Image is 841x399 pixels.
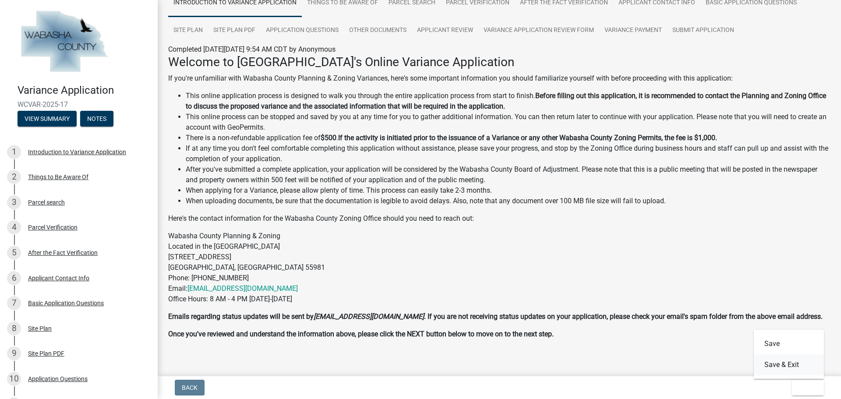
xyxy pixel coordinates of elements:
[186,133,830,143] li: There is a non-refundable application fee of .
[478,17,599,45] a: Variance Application Review Form
[18,111,77,127] button: View Summary
[28,376,88,382] div: Application Questions
[168,312,314,321] strong: Emails regarding status updates will be sent by
[18,100,140,109] span: WCVAR-2025-17
[18,9,110,75] img: Wabasha County, Minnesota
[28,350,64,357] div: Site Plan PDF
[80,111,113,127] button: Notes
[7,372,21,386] div: 10
[792,380,824,395] button: Exit
[168,45,336,53] span: Completed [DATE][DATE] 9:54 AM CDT by Anonymous
[7,220,21,234] div: 4
[175,380,205,395] button: Back
[186,164,830,185] li: After you've submitted a complete application, your application will be considered by the Wabasha...
[186,92,826,110] strong: Before filling out this application, it is recommended to contact the Planning and Zoning Office ...
[208,17,261,45] a: Site Plan PDF
[261,17,344,45] a: Application Questions
[28,149,126,155] div: Introduction to Variance Application
[168,17,208,45] a: Site Plan
[187,284,298,293] a: [EMAIL_ADDRESS][DOMAIN_NAME]
[186,143,830,164] li: If at any time you don't feel comfortable completing this application without assistance, please ...
[168,330,554,338] strong: Once you've reviewed and understand the information above, please click the NEXT button below to ...
[168,73,830,84] p: If you're unfamiliar with Wabasha County Planning & Zoning Variances, here's some important infor...
[754,354,824,375] button: Save & Exit
[186,91,830,112] li: This online application process is designed to walk you through the entire application process fr...
[321,134,336,142] strong: $500
[7,246,21,260] div: 5
[28,174,88,180] div: Things to Be Aware Of
[754,330,824,379] div: Exit
[28,325,52,332] div: Site Plan
[80,116,113,123] wm-modal-confirm: Notes
[7,346,21,360] div: 9
[338,134,717,142] strong: If the activity is initiated prior to the issuance of a Variance or any other Wabasha County Zoni...
[412,17,478,45] a: Applicant Review
[667,17,739,45] a: Submit Application
[7,195,21,209] div: 3
[28,199,65,205] div: Parcel search
[168,213,830,224] p: Here's the contact information for the Wabasha County Zoning Office should you need to reach out:
[754,333,824,354] button: Save
[424,312,823,321] strong: . If you are not receiving status updates on your application, please check your email's spam fol...
[28,250,98,256] div: After the Fact Verification
[799,384,812,391] span: Exit
[28,300,104,306] div: Basic Application Questions
[186,185,830,196] li: When applying for a Variance, please allow plenty of time. This process can easily take 2-3 months.
[7,145,21,159] div: 1
[18,116,77,123] wm-modal-confirm: Summary
[344,17,412,45] a: Other Documents
[18,84,151,97] h4: Variance Application
[186,112,830,133] li: This online process can be stopped and saved by you at any time for you to gather additional info...
[314,312,424,321] strong: [EMAIL_ADDRESS][DOMAIN_NAME]
[168,55,830,70] h3: Welcome to [GEOGRAPHIC_DATA]'s Online Variance Application
[7,296,21,310] div: 7
[28,275,89,281] div: Applicant Contact Info
[186,196,830,206] li: When uploading documents, be sure that the documentation is legible to avoid delays. Also, note t...
[168,231,830,304] p: Wabasha County Planning & Zoning Located in the [GEOGRAPHIC_DATA] [STREET_ADDRESS] [GEOGRAPHIC_DA...
[7,170,21,184] div: 2
[7,321,21,335] div: 8
[28,224,78,230] div: Parcel Verification
[599,17,667,45] a: Variance Payment
[7,271,21,285] div: 6
[182,384,198,391] span: Back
